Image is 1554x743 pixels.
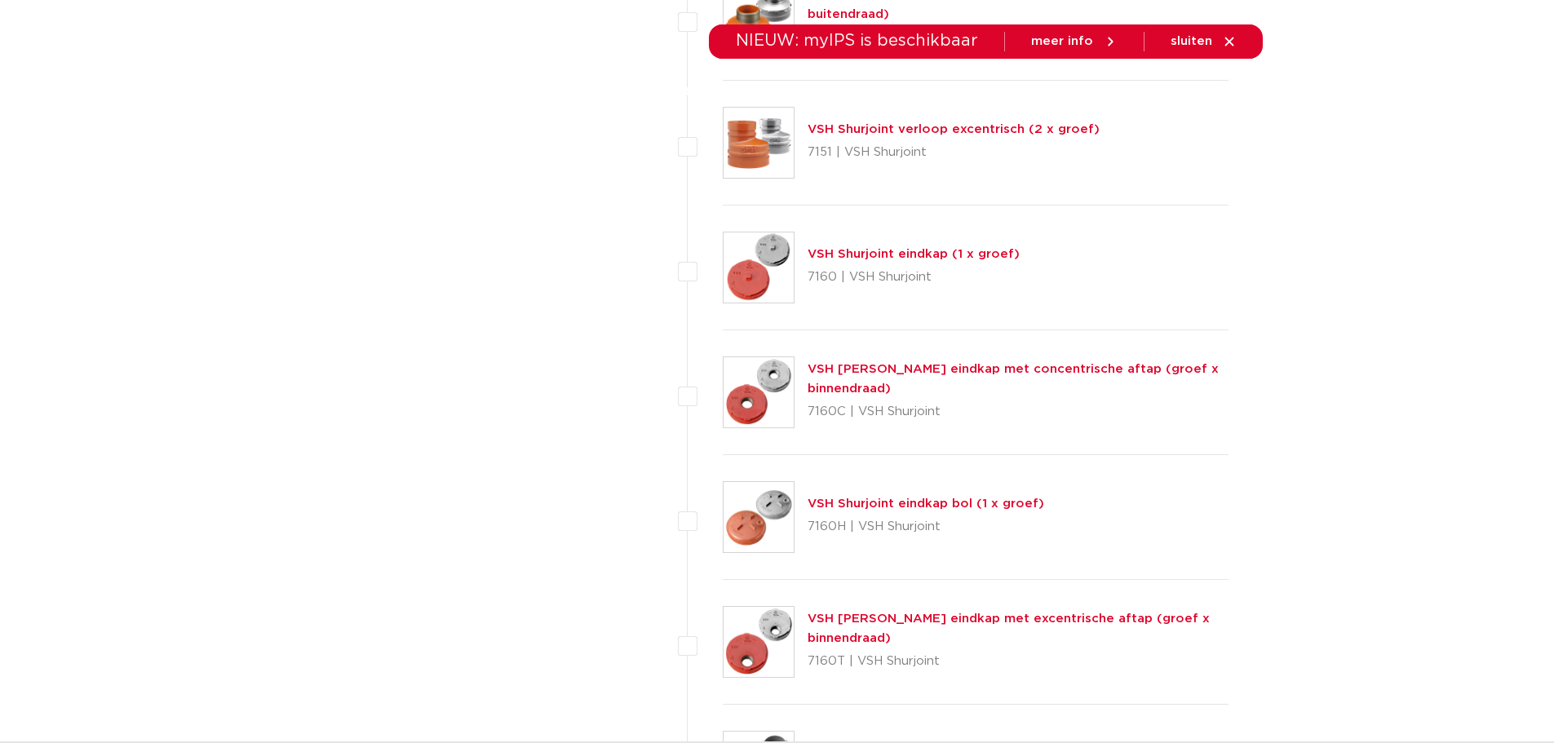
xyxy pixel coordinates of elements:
[724,482,794,552] img: Thumbnail for VSH Shurjoint eindkap bol (1 x groef)
[808,514,1044,540] p: 7160H | VSH Shurjoint
[808,613,1210,644] a: VSH [PERSON_NAME] eindkap met excentrische aftap (groef x binnendraad)
[555,59,1100,125] nav: Menu
[808,498,1044,510] a: VSH Shurjoint eindkap bol (1 x groef)
[724,607,794,677] img: Thumbnail for VSH Shurjoint eindkap met excentrische aftap (groef x binnendraad)
[808,363,1219,395] a: VSH [PERSON_NAME] eindkap met concentrische aftap (groef x binnendraad)
[808,139,1100,166] p: 7151 | VSH Shurjoint
[808,248,1020,260] a: VSH Shurjoint eindkap (1 x groef)
[1171,34,1237,49] a: sluiten
[1181,59,1198,125] div: my IPS
[808,123,1100,135] a: VSH Shurjoint verloop excentrisch (2 x groef)
[736,33,978,49] span: NIEUW: myIPS is beschikbaar
[1043,59,1100,125] a: over ons
[724,357,794,427] img: Thumbnail for VSH Shurjoint eindkap met concentrische aftap (groef x binnendraad)
[808,399,1229,425] p: 7160C | VSH Shurjoint
[555,59,621,125] a: producten
[1171,35,1212,47] span: sluiten
[1031,34,1118,49] a: meer info
[1031,35,1093,47] span: meer info
[808,648,1229,674] p: 7160T | VSH Shurjoint
[653,59,706,125] a: markten
[857,59,926,125] a: downloads
[808,264,1020,290] p: 7160 | VSH Shurjoint
[724,108,794,178] img: Thumbnail for VSH Shurjoint verloop excentrisch (2 x groef)
[959,59,1011,125] a: services
[724,232,794,303] img: Thumbnail for VSH Shurjoint eindkap (1 x groef)
[738,59,824,125] a: toepassingen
